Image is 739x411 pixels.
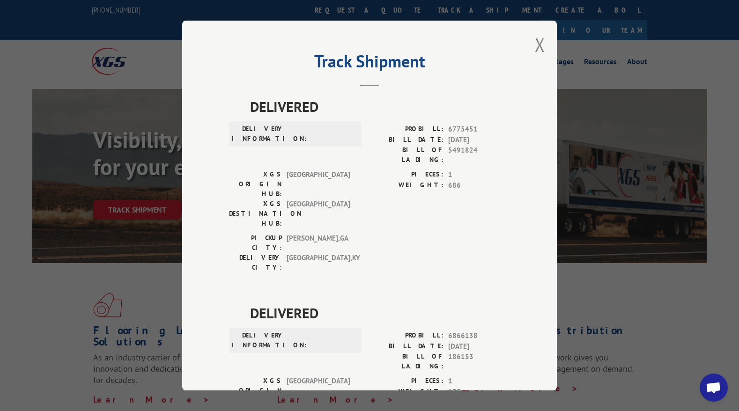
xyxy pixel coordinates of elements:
label: PIECES: [369,376,443,387]
span: 686 [448,180,510,191]
span: 175 [448,386,510,397]
span: [GEOGRAPHIC_DATA] , KY [287,253,350,272]
span: [DATE] [448,134,510,145]
span: 6775451 [448,124,510,135]
label: BILL DATE: [369,134,443,145]
span: [GEOGRAPHIC_DATA] [287,376,350,405]
label: XGS ORIGIN HUB: [229,169,282,199]
label: BILL DATE: [369,341,443,352]
label: WEIGHT: [369,386,443,397]
label: DELIVERY INFORMATION: [232,124,285,144]
label: PROBILL: [369,330,443,341]
label: BILL OF LADING: [369,352,443,371]
span: [GEOGRAPHIC_DATA] [287,169,350,199]
label: XGS DESTINATION HUB: [229,199,282,228]
label: WEIGHT: [369,180,443,191]
label: DELIVERY CITY: [229,253,282,272]
span: 186153 [448,352,510,371]
div: Open chat [700,374,728,402]
span: 1 [448,169,510,180]
span: DELIVERED [250,96,510,117]
label: BILL OF LADING: [369,145,443,165]
label: PROBILL: [369,124,443,135]
span: 5491824 [448,145,510,165]
button: Close modal [535,32,545,57]
h2: Track Shipment [229,55,510,73]
label: PICKUP CITY: [229,233,282,253]
label: DELIVERY INFORMATION: [232,330,285,350]
span: DELIVERED [250,302,510,323]
span: 1 [448,376,510,387]
span: [GEOGRAPHIC_DATA] [287,199,350,228]
label: PIECES: [369,169,443,180]
span: 6866138 [448,330,510,341]
span: [PERSON_NAME] , GA [287,233,350,253]
span: [DATE] [448,341,510,352]
label: XGS ORIGIN HUB: [229,376,282,405]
